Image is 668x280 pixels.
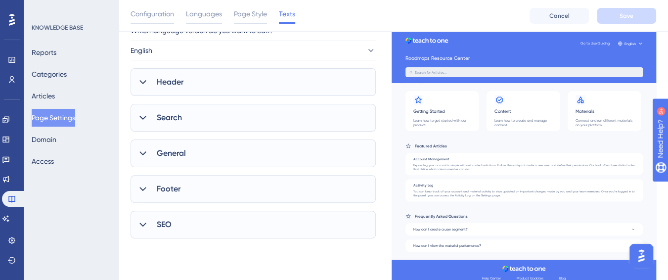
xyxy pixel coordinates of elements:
iframe: UserGuiding AI Assistant Launcher [626,241,656,271]
span: Page Style [234,8,267,20]
span: Search [157,112,182,124]
span: SEO [157,219,172,231]
span: Need Help? [23,2,62,14]
div: KNOWLEDGE BASE [32,24,83,32]
span: Header [157,76,183,88]
button: Reports [32,44,56,61]
button: Access [32,152,54,170]
button: Categories [32,65,67,83]
button: English [131,41,376,60]
span: Texts [279,8,295,20]
button: Save [597,8,656,24]
button: Domain [32,131,56,148]
span: Languages [186,8,222,20]
span: Configuration [131,8,174,20]
span: General [157,147,186,159]
button: Page Settings [32,109,75,127]
button: Articles [32,87,55,105]
span: Save [620,12,633,20]
span: English [131,45,152,56]
span: Cancel [549,12,570,20]
span: Footer [157,183,180,195]
button: Cancel [530,8,589,24]
div: 9+ [67,5,73,13]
